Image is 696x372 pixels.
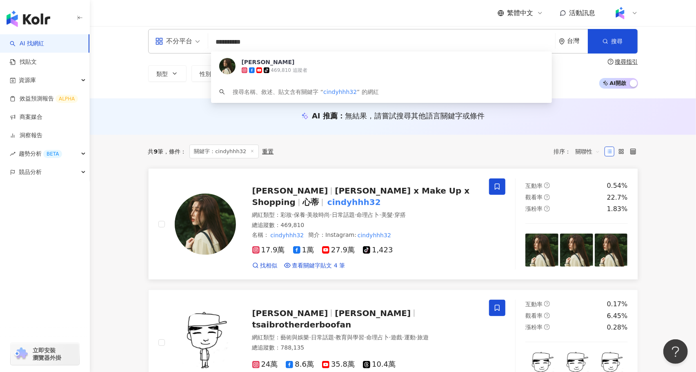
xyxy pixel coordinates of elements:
div: 搜尋指引 [615,58,638,65]
span: · [389,334,391,341]
iframe: Help Scout Beacon - Open [663,339,688,364]
img: logo [7,11,50,27]
a: 洞察報告 [10,131,42,140]
span: 美妝時尚 [307,212,330,218]
span: 9 [154,148,158,155]
span: 心蒂 [302,197,319,207]
div: [PERSON_NAME] [242,58,295,66]
a: 找相似 [252,262,278,270]
span: 美髮 [381,212,393,218]
span: question-circle [544,324,550,330]
span: cindyhhh32 [323,89,357,95]
span: 運動 [404,334,416,341]
div: BETA [43,150,62,158]
div: 469,810 追蹤者 [271,67,307,74]
mark: cindyhhh32 [269,231,305,240]
span: 日常話題 [311,334,334,341]
span: 35.8萬 [322,360,355,369]
span: 漲粉率 [525,205,543,212]
span: 類型 [157,71,168,77]
span: 搜尋 [612,38,623,45]
span: 互動率 [525,301,543,307]
span: · [393,212,394,218]
button: 搜尋 [588,29,638,53]
span: 10.4萬 [363,360,396,369]
span: 旅遊 [417,334,429,341]
img: KOL Avatar [175,194,236,255]
div: AI 推薦 ： [312,111,485,121]
a: 查看關鍵字貼文 4 筆 [284,262,345,270]
div: 22.7% [607,193,628,202]
span: 關鍵字：cindyhhh32 [189,145,259,158]
mark: cindyhhh32 [326,196,382,209]
img: post-image [525,234,558,267]
span: environment [559,38,565,45]
span: [PERSON_NAME] [335,308,411,318]
div: 網紅類型 ： [252,334,480,342]
img: KOL Avatar [219,58,236,74]
span: 遊戲 [391,334,402,341]
div: 網紅類型 ： [252,211,480,219]
span: 互動率 [525,183,543,189]
span: 27.9萬 [322,246,355,254]
div: 台灣 [567,38,588,45]
span: 藝術與娛樂 [281,334,309,341]
span: [PERSON_NAME] [252,186,328,196]
span: 觀看率 [525,312,543,319]
div: 搜尋名稱、敘述、貼文含有關鍵字 “ ” 的網紅 [233,87,379,96]
span: search [219,89,225,95]
span: Instagram: [325,232,356,238]
a: chrome extension立即安裝 瀏覽器外掛 [11,343,79,365]
div: 0.54% [607,181,628,190]
span: · [402,334,404,341]
span: 關聯性 [576,145,600,158]
a: 商案媒合 [10,113,42,121]
span: 日常話題 [332,212,355,218]
span: question-circle [608,59,614,65]
span: 簡介 ： [308,231,392,240]
span: 繁體中文 [507,9,534,18]
a: KOL Avatar[PERSON_NAME][PERSON_NAME] x Make Up x Shopping心蒂cindyhhh32網紅類型：彩妝·保養·美妝時尚·日常話題·命理占卜·美髮... [148,168,638,280]
div: 0.28% [607,323,628,332]
span: 彩妝 [281,212,292,218]
span: 1萬 [293,246,314,254]
div: 總追蹤數 ： 469,810 [252,221,480,229]
img: post-image [560,234,593,267]
span: 穿搭 [394,212,406,218]
span: 1,423 [363,246,393,254]
span: rise [10,151,16,157]
span: question-circle [544,194,550,200]
span: [PERSON_NAME] x Make Up x Shopping [252,186,470,207]
span: 無結果，請嘗試搜尋其他語言關鍵字或條件 [345,111,485,120]
span: 17.9萬 [252,246,285,254]
button: 性別 [191,65,230,82]
div: 不分平台 [155,35,193,48]
span: 立即安裝 瀏覽器外掛 [33,347,61,361]
div: 6.45% [607,312,628,321]
span: · [416,334,417,341]
span: 命理占卜 [356,212,379,218]
span: · [305,212,307,218]
a: 效益預測報告ALPHA [10,95,78,103]
span: 性別 [200,71,211,77]
span: · [364,334,366,341]
div: 排序： [554,145,605,158]
span: · [334,334,336,341]
span: 24萬 [252,360,278,369]
img: post-image [595,234,628,267]
span: question-circle [544,183,550,188]
span: · [379,212,381,218]
span: 保養 [294,212,305,218]
span: 條件 ： [163,148,186,155]
a: 找貼文 [10,58,37,66]
span: 找相似 [260,262,278,270]
button: 類型 [148,65,187,82]
span: [PERSON_NAME] [252,308,328,318]
div: 共 筆 [148,148,164,155]
span: appstore [155,37,163,45]
span: 趨勢分析 [19,145,62,163]
img: chrome extension [13,347,29,361]
span: · [355,212,356,218]
span: · [330,212,331,218]
a: searchAI 找網紅 [10,40,44,48]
